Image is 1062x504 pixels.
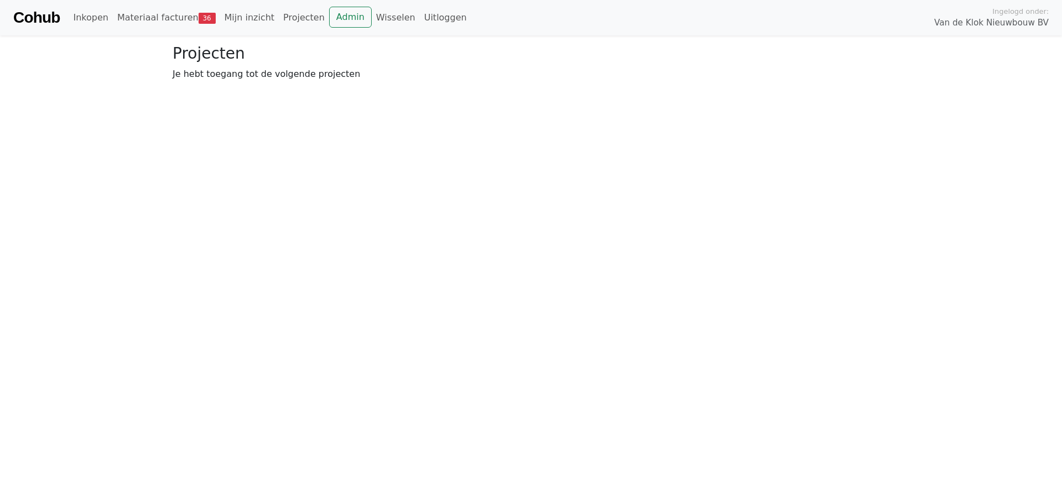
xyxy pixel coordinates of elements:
p: Je hebt toegang tot de volgende projecten [173,67,889,81]
h3: Projecten [173,44,889,63]
a: Projecten [279,7,329,29]
a: Admin [329,7,372,28]
a: Uitloggen [420,7,471,29]
span: 36 [199,13,216,24]
span: Van de Klok Nieuwbouw BV [934,17,1049,29]
a: Cohub [13,4,60,31]
a: Inkopen [69,7,112,29]
a: Mijn inzicht [220,7,279,29]
span: Ingelogd onder: [992,6,1049,17]
a: Materiaal facturen36 [113,7,220,29]
a: Wisselen [372,7,420,29]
